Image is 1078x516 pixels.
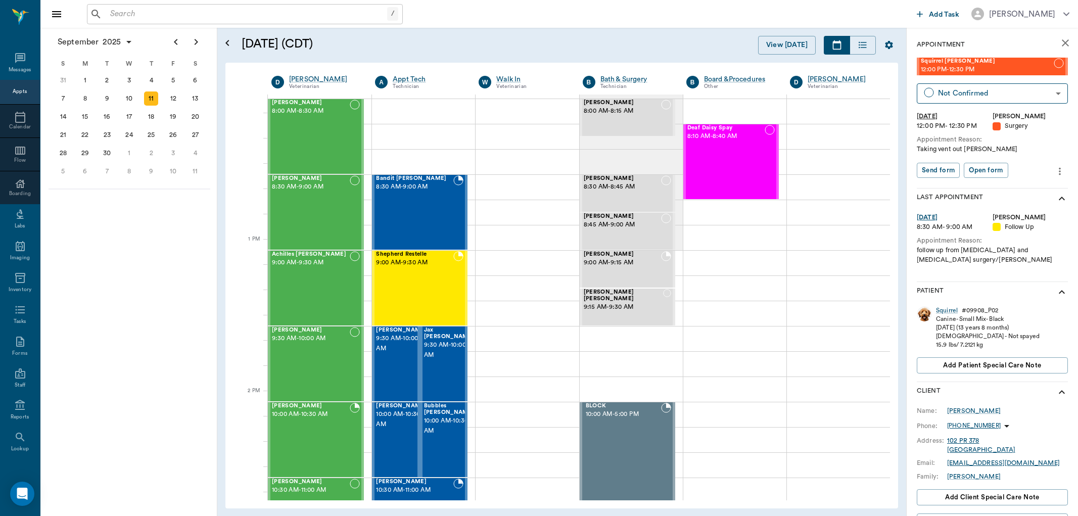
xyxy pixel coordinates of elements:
[13,88,27,96] div: Appts
[78,146,92,160] div: Monday, September 29, 2025
[917,236,1068,246] div: Appointment Reason:
[947,421,1001,430] p: [PHONE_NUMBER]
[917,357,1068,373] button: Add patient Special Care Note
[10,482,34,506] div: Open Intercom Messenger
[376,251,453,258] span: Shepherd Restelle
[479,76,491,88] div: W
[56,73,70,87] div: Sunday, August 31, 2025
[289,82,360,91] div: Veterinarian
[289,74,360,84] a: [PERSON_NAME]
[496,82,567,91] div: Veterinarian
[496,74,567,84] div: Walk In
[10,254,30,262] div: Imaging
[584,251,661,258] span: [PERSON_NAME]
[917,213,993,222] div: [DATE]
[947,438,1015,453] a: 102 PR 378[GEOGRAPHIC_DATA]
[100,146,114,160] div: Tuesday, September 30, 2025
[917,458,947,467] div: Email:
[100,73,114,87] div: Tuesday, September 2, 2025
[600,82,671,91] div: Technician
[600,74,671,84] a: Bath & Surgery
[580,99,675,136] div: NOT_CONFIRMED, 8:00 AM - 8:15 AM
[917,436,947,445] div: Address:
[917,306,932,321] img: Profile Image
[584,106,661,116] span: 8:00 AM - 8:15 AM
[989,8,1055,20] div: [PERSON_NAME]
[687,131,765,142] span: 8:10 AM - 8:40 AM
[78,110,92,124] div: Monday, September 15, 2025
[144,110,158,124] div: Thursday, September 18, 2025
[921,58,1054,65] span: Squirrel [PERSON_NAME]
[584,213,661,220] span: [PERSON_NAME]
[186,32,206,52] button: Next page
[188,73,202,87] div: Saturday, September 6, 2025
[584,175,661,182] span: [PERSON_NAME]
[1055,33,1075,53] button: close
[917,421,947,431] div: Phone:
[580,288,675,326] div: NOT_CONFIRMED, 9:15 AM - 9:30 AM
[584,258,661,268] span: 9:00 AM - 9:15 AM
[943,360,1041,371] span: Add patient Special Care Note
[52,56,74,71] div: S
[936,323,1040,332] div: [DATE] (13 years 8 months)
[100,128,114,142] div: Tuesday, September 23, 2025
[376,258,453,268] span: 9:00 AM - 9:30 AM
[936,332,1040,341] div: [DEMOGRAPHIC_DATA] - Not spayed
[122,91,136,106] div: Wednesday, September 10, 2025
[221,24,233,63] button: Open calendar
[683,124,779,200] div: NOT_CONFIRMED, 8:10 AM - 8:40 AM
[947,460,1060,466] a: [EMAIL_ADDRESS][DOMAIN_NAME]
[580,212,675,250] div: NOT_CONFIRMED, 8:45 AM - 9:00 AM
[96,56,118,71] div: T
[272,251,350,258] span: Achilles [PERSON_NAME]
[945,492,1040,503] span: Add client Special Care Note
[268,326,364,402] div: NOT_CONFIRMED, 9:30 AM - 10:00 AM
[704,82,775,91] div: Other
[1056,286,1068,298] svg: show more
[393,74,463,84] a: Appt Tech
[376,334,427,354] span: 9:30 AM - 10:00 AM
[372,250,467,326] div: BOOKED, 9:00 AM - 9:30 AM
[947,472,1001,481] a: [PERSON_NAME]
[936,341,1040,349] div: 15.9 lbs / 7.2121 kg
[166,32,186,52] button: Previous page
[272,100,350,106] span: [PERSON_NAME]
[580,250,675,288] div: BOOKED, 9:00 AM - 9:15 AM
[962,306,998,315] div: # 09908_P02
[9,66,32,74] div: Messages
[993,121,1068,131] div: Surgery
[272,334,350,344] span: 9:30 AM - 10:00 AM
[376,479,453,485] span: [PERSON_NAME]
[272,182,350,192] span: 8:30 AM - 9:00 AM
[917,145,1068,154] div: Taking vent out [PERSON_NAME]
[580,174,675,212] div: NOT_CONFIRMED, 8:30 AM - 8:45 AM
[376,485,453,495] span: 10:30 AM - 11:00 AM
[424,416,475,436] span: 10:00 AM - 10:30 AM
[122,128,136,142] div: Wednesday, September 24, 2025
[917,193,983,205] p: Last Appointment
[376,403,427,409] span: [PERSON_NAME]
[188,128,202,142] div: Saturday, September 27, 2025
[56,35,101,49] span: September
[917,163,960,178] button: Send form
[268,250,364,326] div: NOT_CONFIRMED, 9:00 AM - 9:30 AM
[122,73,136,87] div: Wednesday, September 3, 2025
[420,402,468,478] div: NOT_CONFIRMED, 10:00 AM - 10:30 AM
[144,146,158,160] div: Thursday, October 2, 2025
[584,220,661,230] span: 8:45 AM - 9:00 AM
[78,128,92,142] div: Monday, September 22, 2025
[272,327,350,334] span: [PERSON_NAME]
[233,234,260,259] div: 1 PM
[188,146,202,160] div: Saturday, October 4, 2025
[233,386,260,411] div: 2 PM
[372,402,420,478] div: BOOKED, 10:00 AM - 10:30 AM
[583,76,595,88] div: B
[420,326,468,402] div: NOT_CONFIRMED, 9:30 AM - 10:00 AM
[272,258,350,268] span: 9:00 AM - 9:30 AM
[808,74,878,84] a: [PERSON_NAME]
[1056,193,1068,205] svg: show more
